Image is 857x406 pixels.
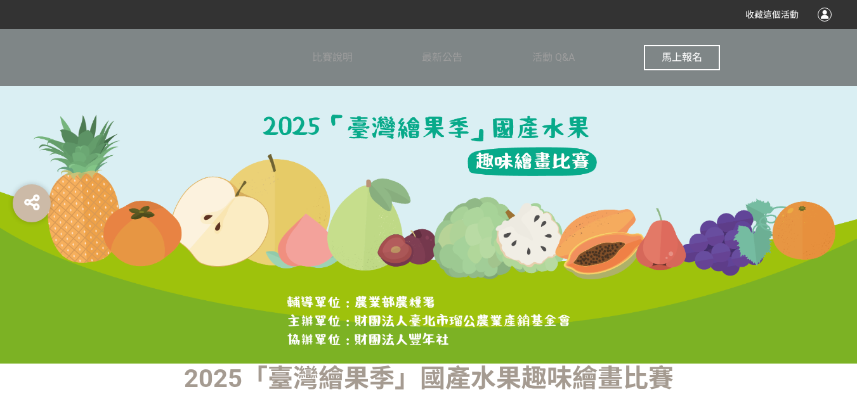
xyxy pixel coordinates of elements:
a: 活動 Q&A [532,29,575,86]
span: 馬上報名 [662,51,702,63]
a: 最新公告 [422,29,462,86]
span: 最新公告 [422,51,462,63]
span: 收藏這個活動 [745,10,799,20]
img: 2025「臺灣繪果季」國產水果趣味繪畫比賽 [239,101,619,291]
button: 馬上報名 [644,45,720,70]
span: 活動 Q&A [532,51,575,63]
h1: 2025「臺灣繪果季」國產水果趣味繪畫比賽 [112,364,746,394]
a: 比賽說明 [312,29,353,86]
span: 比賽說明 [312,51,353,63]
